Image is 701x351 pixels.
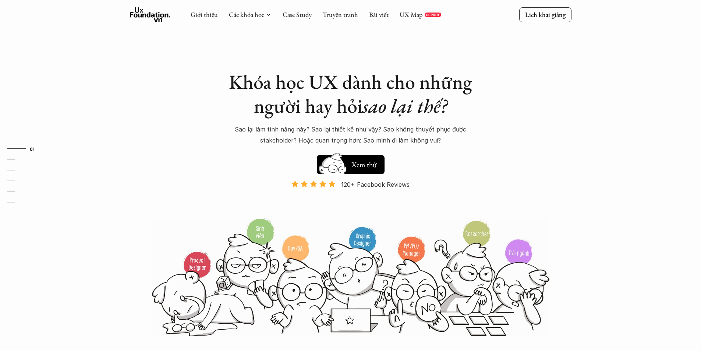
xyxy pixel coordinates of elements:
a: Các khóa học [229,10,264,19]
h1: Khóa học UX dành cho những người hay hỏi [222,70,479,118]
em: sao lại thế? [362,93,447,119]
a: Xem thử [317,151,385,174]
a: Lịch khai giảng [519,7,571,22]
p: REPORT [426,13,440,17]
p: 120+ Facebook Reviews [341,179,410,190]
a: Truyện tranh [323,10,358,19]
a: Giới thiệu [191,10,218,19]
a: UX Map [400,10,423,19]
a: Case Study [283,10,312,19]
p: Sao lại làm tính năng này? Sao lại thiết kế như vậy? Sao không thuyết phục được stakeholder? Hoặc... [222,124,479,146]
h5: Xem thử [351,159,377,170]
a: 01 [7,144,42,153]
a: Bài viết [369,10,389,19]
p: Lịch khai giảng [525,10,566,19]
a: 120+ Facebook Reviews [285,180,416,217]
strong: 01 [30,146,35,151]
a: REPORT [425,13,441,17]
